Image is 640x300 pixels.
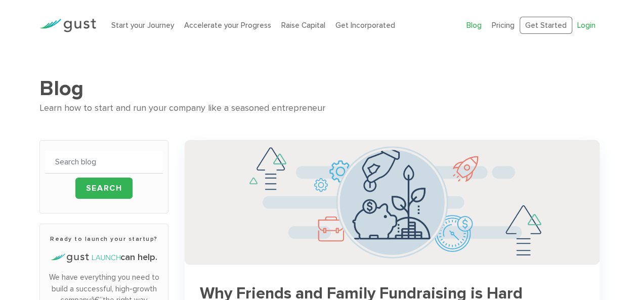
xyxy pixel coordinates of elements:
a: Get Incorporated [335,21,395,30]
a: Start your Journey [111,21,174,30]
a: Raise Capital [281,21,325,30]
h4: can help. [45,251,163,264]
h1: Blog [39,76,601,101]
h3: Ready to launch your startup? [45,234,163,243]
a: Get Started [520,17,572,34]
a: Accelerate your Progress [184,21,271,30]
img: Successful Startup Founders Invest In Their Own Ventures 0742d64fd6a698c3cfa409e71c3cc4e5620a7e72... [185,140,600,265]
a: Pricing [492,21,515,30]
input: Search [75,178,133,199]
img: Gust Logo [39,19,96,32]
input: Search blog [45,151,163,174]
a: Blog [466,21,482,30]
a: Login [577,21,595,30]
div: Learn how to start and run your company like a seasoned entrepreneur [39,101,601,116]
